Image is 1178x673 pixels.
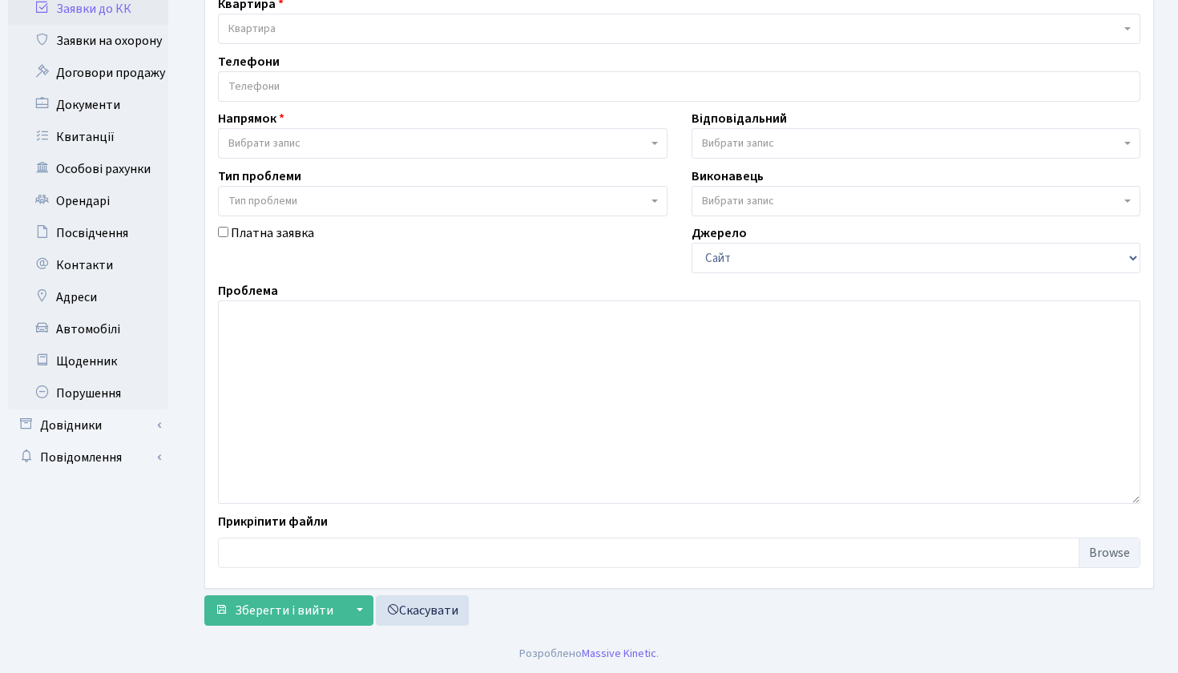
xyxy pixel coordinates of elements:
a: Порушення [8,377,168,409]
a: Договори продажу [8,57,168,89]
a: Особові рахунки [8,153,168,185]
a: Повідомлення [8,441,168,474]
span: Вибрати запис [702,193,774,209]
label: Тип проблеми [218,167,301,186]
a: Посвідчення [8,217,168,249]
a: Орендарі [8,185,168,217]
label: Прикріпити файли [218,512,328,531]
a: Massive Kinetic [582,645,656,662]
label: Джерело [692,224,747,243]
button: Зберегти і вийти [204,595,344,626]
span: Вибрати запис [228,135,301,151]
span: Квартира [228,21,276,37]
a: Квитанції [8,121,168,153]
a: Адреси [8,281,168,313]
a: Щоденник [8,345,168,377]
a: Документи [8,89,168,121]
span: Вибрати запис [702,135,774,151]
span: Тип проблеми [228,193,297,209]
label: Відповідальний [692,109,787,128]
div: Розроблено . [519,645,659,663]
label: Проблема [218,281,278,300]
label: Платна заявка [231,224,314,243]
span: Зберегти і вийти [235,602,333,619]
label: Телефони [218,52,280,71]
label: Напрямок [218,109,284,128]
a: Автомобілі [8,313,168,345]
a: Довідники [8,409,168,441]
a: Контакти [8,249,168,281]
a: Скасувати [376,595,469,626]
label: Виконавець [692,167,764,186]
a: Заявки на охорону [8,25,168,57]
input: Телефони [219,72,1140,101]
